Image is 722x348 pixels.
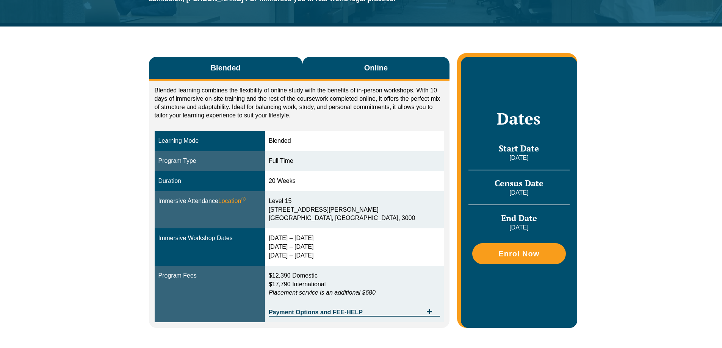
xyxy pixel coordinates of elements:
[269,234,440,260] div: [DATE] – [DATE] [DATE] – [DATE] [DATE] – [DATE]
[472,243,565,264] a: Enrol Now
[269,289,376,296] em: Placement service is an additional $680
[269,137,440,145] div: Blended
[158,137,261,145] div: Learning Mode
[269,157,440,165] div: Full Time
[269,309,423,315] span: Payment Options and FEE-HELP
[158,234,261,243] div: Immersive Workshop Dates
[211,62,241,73] span: Blended
[468,223,569,232] p: [DATE]
[158,157,261,165] div: Program Type
[269,197,440,223] div: Level 15 [STREET_ADDRESS][PERSON_NAME] [GEOGRAPHIC_DATA], [GEOGRAPHIC_DATA], 3000
[498,250,539,257] span: Enrol Now
[468,154,569,162] p: [DATE]
[269,281,326,287] span: $17,790 International
[149,57,450,328] div: Tabs. Open items with Enter or Space, close with Escape and navigate using the Arrow keys.
[468,189,569,197] p: [DATE]
[499,143,539,154] span: Start Date
[155,86,444,120] p: Blended learning combines the flexibility of online study with the benefits of in-person workshop...
[158,197,261,206] div: Immersive Attendance
[218,197,246,206] span: Location
[269,272,318,279] span: $12,390 Domestic
[364,62,388,73] span: Online
[158,272,261,280] div: Program Fees
[501,212,537,223] span: End Date
[158,177,261,186] div: Duration
[241,197,246,202] sup: ⓘ
[495,178,543,189] span: Census Date
[468,109,569,128] h2: Dates
[269,177,440,186] div: 20 Weeks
